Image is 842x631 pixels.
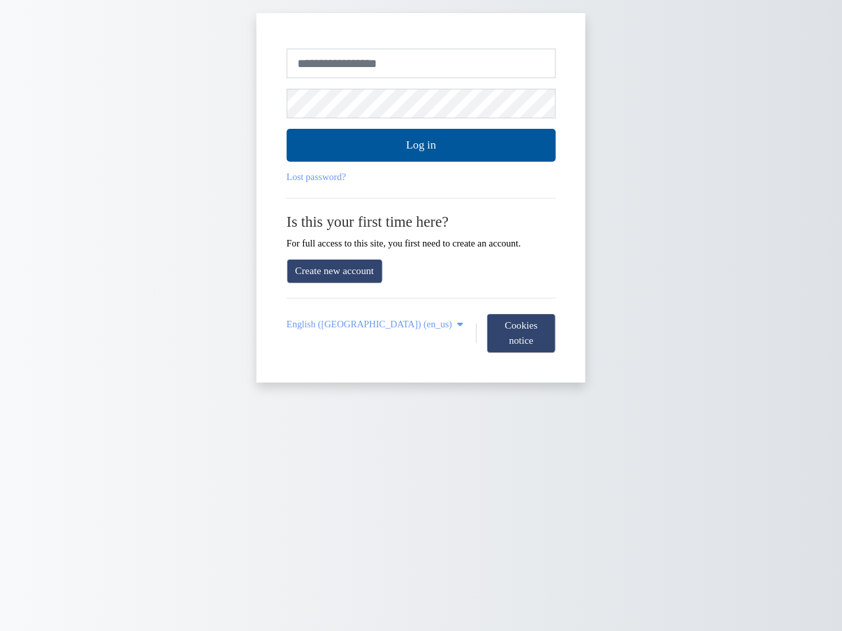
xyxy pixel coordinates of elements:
a: Lost password? [287,172,346,182]
a: Create new account [287,259,383,283]
a: English (United States) ‎(en_us)‎ [287,319,466,330]
h2: Is this your first time here? [287,213,556,231]
div: For full access to this site, you first need to create an account. [287,213,556,248]
button: Cookies notice [487,314,555,353]
button: Log in [287,129,556,162]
